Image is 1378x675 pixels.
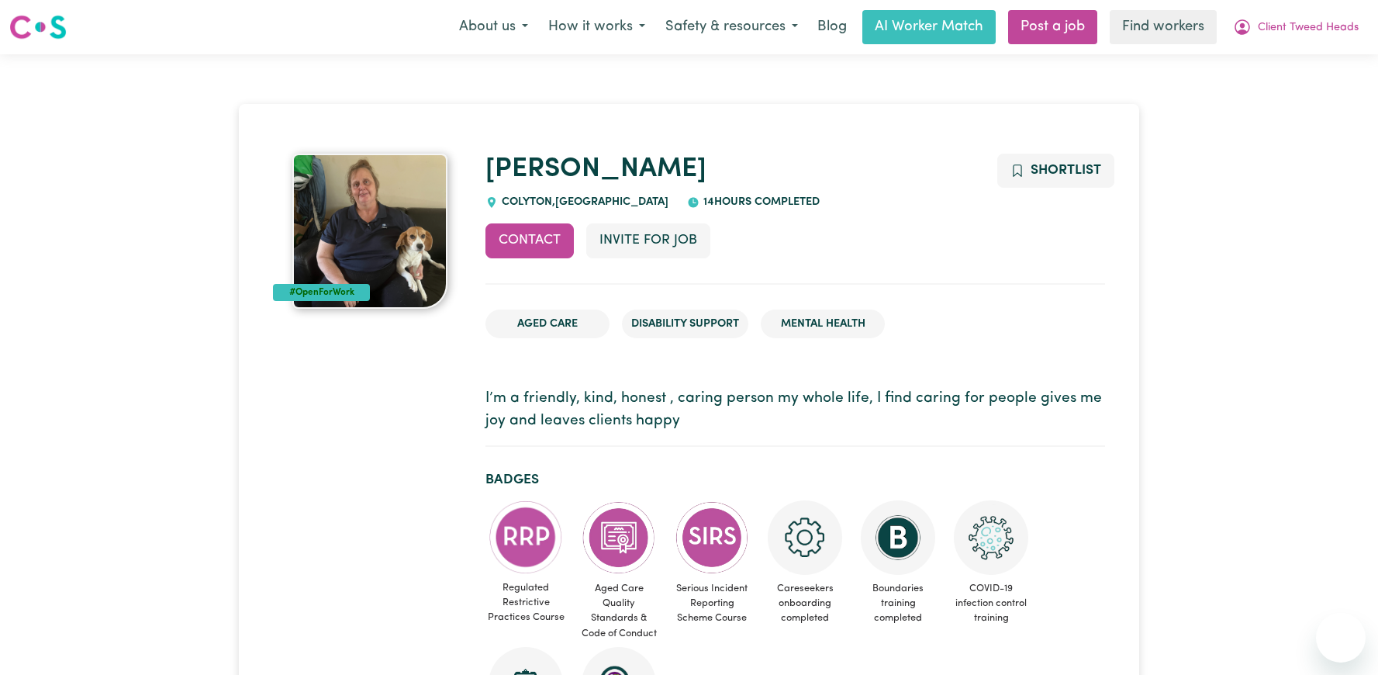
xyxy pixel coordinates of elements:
[655,11,808,43] button: Safety & resources
[861,500,935,575] img: CS Academy: Boundaries in care and support work course completed
[485,310,610,339] li: Aged Care
[582,500,656,575] img: CS Academy: Aged Care Quality Standards & Code of Conduct course completed
[578,575,659,647] span: Aged Care Quality Standards & Code of Conduct
[862,10,996,44] a: AI Worker Match
[675,500,749,575] img: CS Academy: Serious Incident Reporting Scheme course completed
[954,500,1028,575] img: CS Academy: COVID-19 Infection Control Training course completed
[699,196,820,208] span: 14 hours completed
[485,388,1104,433] p: I’m a friendly, kind, honest , caring person my whole life, I find caring for people gives me joy...
[672,575,752,632] span: Serious Incident Reporting Scheme Course
[9,9,67,45] a: Careseekers logo
[858,575,938,632] span: Boundaries training completed
[292,154,447,309] img: Cherie
[9,13,67,41] img: Careseekers logo
[273,284,370,301] div: #OpenForWork
[485,472,1104,488] h2: Badges
[1258,19,1359,36] span: Client Tweed Heads
[586,223,710,258] button: Invite for Job
[273,154,467,309] a: Cherie's profile picture'#OpenForWork
[951,575,1031,632] span: COVID-19 infection control training
[997,154,1114,188] button: Add to shortlist
[765,575,845,632] span: Careseekers onboarding completed
[1316,613,1366,663] iframe: Button to launch messaging window
[1110,10,1217,44] a: Find workers
[485,574,566,632] span: Regulated Restrictive Practices Course
[761,310,885,339] li: Mental Health
[489,500,563,574] img: CS Academy: Regulated Restrictive Practices course completed
[768,500,842,575] img: CS Academy: Careseekers Onboarding course completed
[449,11,538,43] button: About us
[485,223,574,258] button: Contact
[1223,11,1369,43] button: My Account
[622,310,748,339] li: Disability Support
[485,156,706,183] a: [PERSON_NAME]
[1031,164,1101,177] span: Shortlist
[498,196,668,208] span: COLYTON , [GEOGRAPHIC_DATA]
[1008,10,1097,44] a: Post a job
[538,11,655,43] button: How it works
[808,10,856,44] a: Blog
